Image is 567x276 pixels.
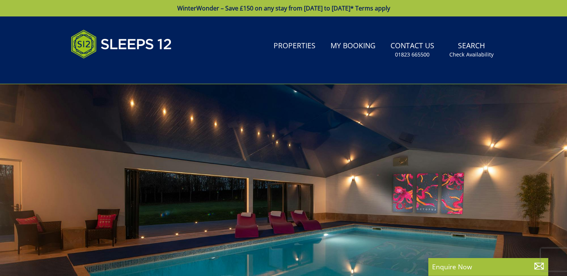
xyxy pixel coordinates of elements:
small: Check Availability [449,51,494,58]
iframe: Customer reviews powered by Trustpilot [67,67,146,74]
p: Enquire Now [432,262,545,272]
a: My Booking [328,38,378,55]
img: Sleeps 12 [71,25,172,63]
a: Contact Us01823 665500 [387,38,437,62]
small: 01823 665500 [395,51,429,58]
a: SearchCheck Availability [446,38,497,62]
a: Properties [271,38,319,55]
